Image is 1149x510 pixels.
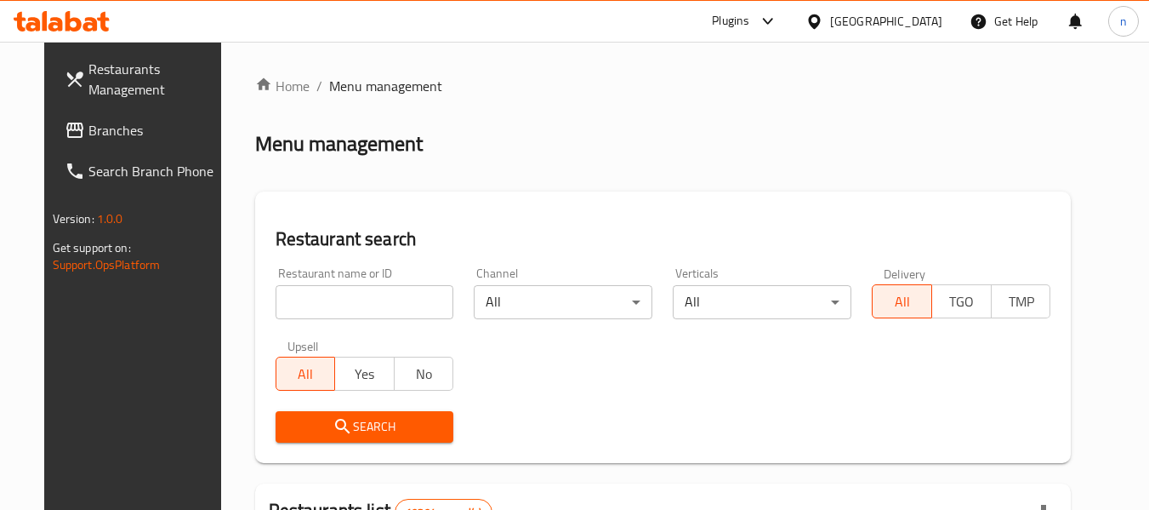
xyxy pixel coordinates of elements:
[255,76,1072,96] nav: breadcrumb
[88,120,223,140] span: Branches
[342,362,388,387] span: Yes
[334,357,395,391] button: Yes
[830,12,942,31] div: [GEOGRAPHIC_DATA]
[712,11,749,32] div: Plugins
[283,362,329,387] span: All
[287,340,319,352] label: Upsell
[329,76,442,96] span: Menu management
[939,289,985,314] span: TGO
[51,49,236,110] a: Restaurants Management
[276,226,1051,252] h2: Restaurant search
[53,254,161,276] a: Support.OpsPlatform
[255,130,423,158] h2: Menu management
[97,208,123,230] span: 1.0.0
[53,237,131,259] span: Get support on:
[255,76,310,96] a: Home
[931,284,992,318] button: TGO
[1120,12,1127,31] span: n
[51,110,236,151] a: Branches
[51,151,236,192] a: Search Branch Phone
[53,208,94,230] span: Version:
[401,362,447,387] span: No
[991,284,1051,318] button: TMP
[872,284,932,318] button: All
[394,357,454,391] button: No
[276,285,454,319] input: Search for restaurant name or ID..
[884,267,926,279] label: Delivery
[998,289,1044,314] span: TMP
[276,357,336,391] button: All
[673,285,851,319] div: All
[879,289,925,314] span: All
[88,59,223,100] span: Restaurants Management
[316,76,322,96] li: /
[88,161,223,181] span: Search Branch Phone
[289,416,441,438] span: Search
[474,285,652,319] div: All
[276,411,454,443] button: Search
